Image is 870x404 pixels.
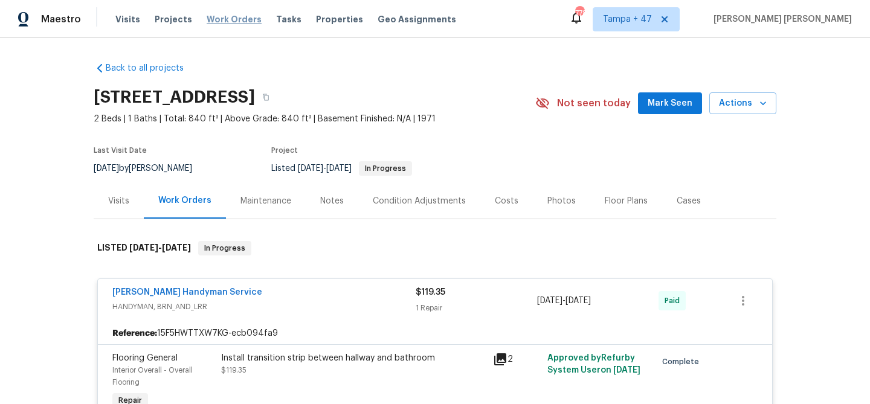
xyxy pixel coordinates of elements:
[575,7,584,19] div: 778
[108,195,129,207] div: Visits
[709,13,852,25] span: [PERSON_NAME] [PERSON_NAME]
[94,164,119,173] span: [DATE]
[158,194,211,207] div: Work Orders
[665,295,685,307] span: Paid
[94,91,255,103] h2: [STREET_ADDRESS]
[537,295,591,307] span: -
[271,147,298,154] span: Project
[112,288,262,297] a: [PERSON_NAME] Handyman Service
[320,195,344,207] div: Notes
[495,195,518,207] div: Costs
[605,195,648,207] div: Floor Plans
[677,195,701,207] div: Cases
[94,147,147,154] span: Last Visit Date
[316,13,363,25] span: Properties
[112,354,178,362] span: Flooring General
[373,195,466,207] div: Condition Adjustments
[129,243,191,252] span: -
[709,92,776,115] button: Actions
[547,354,640,374] span: Approved by Refurby System User on
[547,195,576,207] div: Photos
[378,13,456,25] span: Geo Assignments
[98,322,772,344] div: 15F5HWTTXW7KG-ecb094fa9
[638,92,702,115] button: Mark Seen
[94,113,535,125] span: 2 Beds | 1 Baths | Total: 840 ft² | Above Grade: 840 ft² | Basement Finished: N/A | 1971
[112,327,157,339] b: Reference:
[112,301,416,313] span: HANDYMAN, BRN_AND_LRR
[557,97,631,109] span: Not seen today
[94,161,207,176] div: by [PERSON_NAME]
[326,164,352,173] span: [DATE]
[298,164,323,173] span: [DATE]
[298,164,352,173] span: -
[129,243,158,252] span: [DATE]
[199,242,250,254] span: In Progress
[221,367,246,374] span: $119.35
[276,15,301,24] span: Tasks
[207,13,262,25] span: Work Orders
[271,164,412,173] span: Listed
[97,241,191,255] h6: LISTED
[416,288,445,297] span: $119.35
[112,367,193,386] span: Interior Overall - Overall Flooring
[255,86,277,108] button: Copy Address
[360,165,411,172] span: In Progress
[240,195,291,207] div: Maintenance
[115,13,140,25] span: Visits
[613,366,640,374] span: [DATE]
[719,96,767,111] span: Actions
[94,62,210,74] a: Back to all projects
[603,13,652,25] span: Tampa + 47
[537,297,562,305] span: [DATE]
[155,13,192,25] span: Projects
[493,352,540,367] div: 2
[94,229,776,268] div: LISTED [DATE]-[DATE]In Progress
[648,96,692,111] span: Mark Seen
[662,356,704,368] span: Complete
[41,13,81,25] span: Maestro
[221,352,486,364] div: Install transition strip between hallway and bathroom
[162,243,191,252] span: [DATE]
[565,297,591,305] span: [DATE]
[416,302,537,314] div: 1 Repair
